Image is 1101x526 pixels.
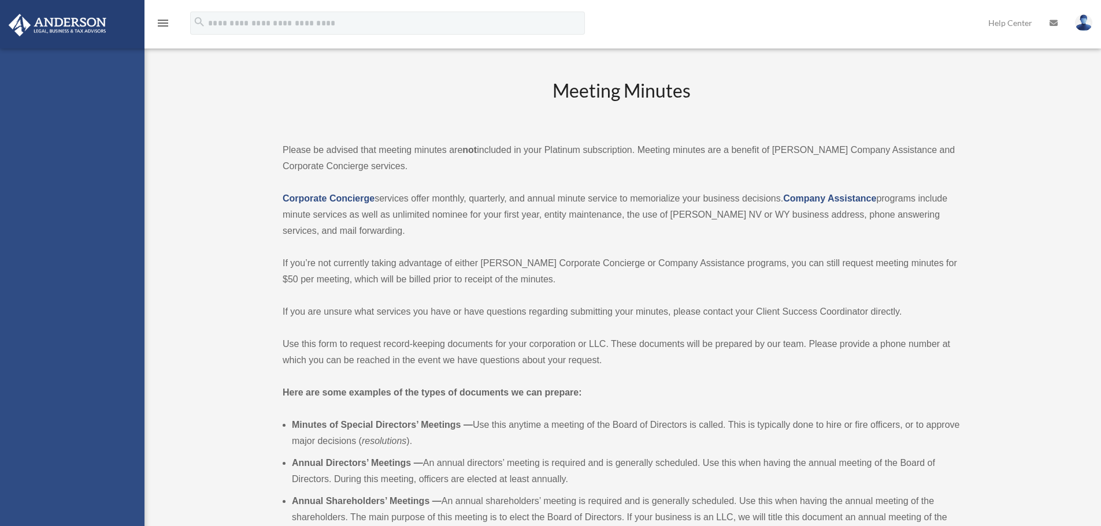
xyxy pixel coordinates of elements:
[292,420,473,430] b: Minutes of Special Directors’ Meetings —
[283,193,375,203] a: Corporate Concierge
[283,191,960,239] p: services offer monthly, quarterly, and annual minute service to memorialize your business decisio...
[283,78,960,126] h2: Meeting Minutes
[462,145,477,155] strong: not
[193,16,206,28] i: search
[292,496,442,506] b: Annual Shareholders’ Meetings —
[783,193,876,203] a: Company Assistance
[292,458,423,468] b: Annual Directors’ Meetings —
[283,304,960,320] p: If you are unsure what services you have or have questions regarding submitting your minutes, ple...
[283,142,960,174] p: Please be advised that meeting minutes are included in your Platinum subscription. Meeting minute...
[5,14,110,36] img: Anderson Advisors Platinum Portal
[292,417,960,449] li: Use this anytime a meeting of the Board of Directors is called. This is typically done to hire or...
[362,436,406,446] em: resolutions
[283,387,582,397] strong: Here are some examples of the types of documents we can prepare:
[292,455,960,487] li: An annual directors’ meeting is required and is generally scheduled. Use this when having the ann...
[283,255,960,288] p: If you’re not currently taking advantage of either [PERSON_NAME] Corporate Concierge or Company A...
[1075,14,1092,31] img: User Pic
[156,16,170,30] i: menu
[156,20,170,30] a: menu
[283,336,960,368] p: Use this form to request record-keeping documents for your corporation or LLC. These documents wi...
